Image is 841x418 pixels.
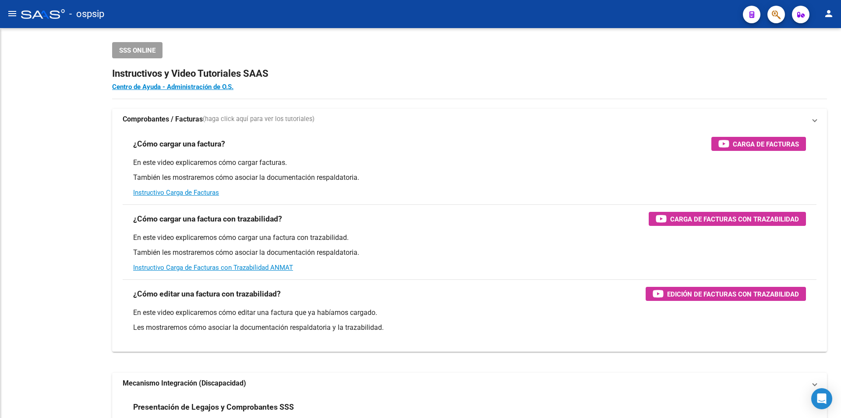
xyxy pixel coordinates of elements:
[711,137,806,151] button: Carga de Facturas
[133,213,282,225] h3: ¿Cómo cargar una factura con trazabilidad?
[649,212,806,226] button: Carga de Facturas con Trazabilidad
[69,4,104,24] span: - ospsip
[133,158,806,168] p: En este video explicaremos cómo cargar facturas.
[112,373,827,394] mat-expansion-panel-header: Mecanismo Integración (Discapacidad)
[133,264,293,272] a: Instructivo Carga de Facturas con Trazabilidad ANMAT
[123,379,246,388] strong: Mecanismo Integración (Discapacidad)
[133,173,806,182] p: También les mostraremos cómo asociar la documentación respaldatoria.
[133,189,219,196] a: Instructivo Carga de Facturas
[670,214,799,225] span: Carga de Facturas con Trazabilidad
[811,388,832,409] div: Open Intercom Messenger
[112,83,233,91] a: Centro de Ayuda - Administración de O.S.
[123,114,203,124] strong: Comprobantes / Facturas
[823,8,834,19] mat-icon: person
[733,139,799,150] span: Carga de Facturas
[646,287,806,301] button: Edición de Facturas con Trazabilidad
[112,109,827,130] mat-expansion-panel-header: Comprobantes / Facturas(haga click aquí para ver los tutoriales)
[133,138,225,150] h3: ¿Cómo cargar una factura?
[7,8,18,19] mat-icon: menu
[133,233,806,243] p: En este video explicaremos cómo cargar una factura con trazabilidad.
[133,248,806,257] p: También les mostraremos cómo asociar la documentación respaldatoria.
[119,46,155,54] span: SSS ONLINE
[112,130,827,352] div: Comprobantes / Facturas(haga click aquí para ver los tutoriales)
[133,401,294,413] h3: Presentación de Legajos y Comprobantes SSS
[112,65,827,82] h2: Instructivos y Video Tutoriales SAAS
[133,323,806,332] p: Les mostraremos cómo asociar la documentación respaldatoria y la trazabilidad.
[203,114,314,124] span: (haga click aquí para ver los tutoriales)
[133,308,806,318] p: En este video explicaremos cómo editar una factura que ya habíamos cargado.
[112,42,163,58] button: SSS ONLINE
[133,288,281,300] h3: ¿Cómo editar una factura con trazabilidad?
[667,289,799,300] span: Edición de Facturas con Trazabilidad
